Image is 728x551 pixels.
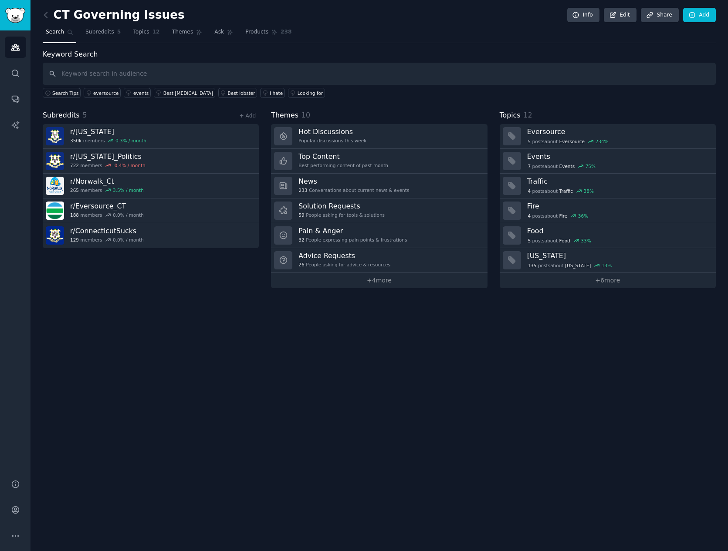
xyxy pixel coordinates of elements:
span: 26 [298,262,304,268]
span: Products [245,28,268,36]
span: Subreddits [43,110,80,121]
h3: Fire [527,202,710,211]
input: Keyword search in audience [43,63,716,85]
a: Topics12 [130,25,163,43]
img: Norwalk_Ct [46,177,64,195]
h3: r/ Norwalk_Ct [70,177,144,186]
img: ConnecticutSucks [46,226,64,245]
span: 4 [528,188,531,194]
a: Themes [169,25,206,43]
div: Conversations about current news & events [298,187,409,193]
span: Themes [172,28,193,36]
a: Looking for [288,88,325,98]
div: Popular discussions this week [298,138,366,144]
span: 5 [83,111,87,119]
span: 238 [281,28,292,36]
div: 0.3 % / month [115,138,146,144]
div: 36 % [578,213,588,219]
span: Fire [559,213,568,219]
a: Food5postsaboutFood33% [500,223,716,248]
a: r/[US_STATE]_Politics722members-0.4% / month [43,149,259,174]
div: I hate [270,90,283,96]
span: Themes [271,110,298,121]
span: Topics [133,28,149,36]
span: 12 [523,111,532,119]
span: Food [559,238,570,244]
a: News233Conversations about current news & events [271,174,487,198]
h3: News [298,177,409,186]
span: Search Tips [52,90,79,96]
span: Events [559,163,575,169]
span: Eversource [559,138,585,144]
span: 59 [298,212,304,218]
span: 265 [70,187,79,193]
div: post s about [527,212,589,220]
a: Best lobster [218,88,257,98]
div: post s about [527,138,609,145]
a: r/Norwalk_Ct265members3.5% / month [43,174,259,198]
span: 4 [528,213,531,219]
div: post s about [527,262,613,269]
div: 234 % [596,138,609,144]
a: +6more [500,273,716,288]
a: Traffic4postsaboutTraffic38% [500,174,716,198]
span: 12 [152,28,160,36]
div: 13 % [602,262,612,269]
a: [US_STATE]135postsabout[US_STATE]13% [500,248,716,273]
h3: Events [527,152,710,161]
a: + Add [239,113,256,119]
img: Connecticut [46,127,64,145]
span: 233 [298,187,307,193]
h3: Traffic [527,177,710,186]
a: Hot DiscussionsPopular discussions this week [271,124,487,149]
h2: CT Governing Issues [43,8,185,22]
div: 0.0 % / month [113,237,144,243]
h3: Hot Discussions [298,127,366,136]
span: 129 [70,237,79,243]
div: members [70,237,144,243]
a: Info [567,8,599,23]
div: members [70,187,144,193]
a: Best [MEDICAL_DATA] [154,88,215,98]
h3: Top Content [298,152,388,161]
div: 3.5 % / month [113,187,144,193]
div: Best lobster [228,90,255,96]
a: r/Eversource_CT188members0.0% / month [43,198,259,223]
a: Top ContentBest-performing content of past month [271,149,487,174]
span: Subreddits [85,28,114,36]
span: 722 [70,162,79,168]
div: People asking for advice & resources [298,262,390,268]
h3: r/ [US_STATE] [70,127,146,136]
div: People asking for tools & solutions [298,212,385,218]
img: Connecticut_Politics [46,152,64,170]
div: 75 % [586,163,596,169]
a: Fire4postsaboutFire36% [500,198,716,223]
h3: Advice Requests [298,251,390,260]
span: 10 [301,111,310,119]
h3: Solution Requests [298,202,385,211]
span: Traffic [559,188,573,194]
img: Eversource_CT [46,202,64,220]
span: 5 [117,28,121,36]
a: Search [43,25,76,43]
a: Pain & Anger32People expressing pain points & frustrations [271,223,487,248]
span: 350k [70,138,81,144]
div: 0.0 % / month [113,212,144,218]
button: Search Tips [43,88,81,98]
h3: Food [527,226,710,235]
h3: [US_STATE] [527,251,710,260]
span: 5 [528,138,531,144]
a: r/ConnecticutSucks129members0.0% / month [43,223,259,248]
div: 38 % [584,188,594,194]
span: Ask [214,28,224,36]
div: events [133,90,149,96]
span: 188 [70,212,79,218]
div: post s about [527,162,596,170]
a: Products238 [242,25,295,43]
div: 33 % [581,238,591,244]
a: Share [641,8,678,23]
div: members [70,212,144,218]
span: 7 [528,163,531,169]
img: GummySearch logo [5,8,25,23]
div: members [70,162,146,168]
